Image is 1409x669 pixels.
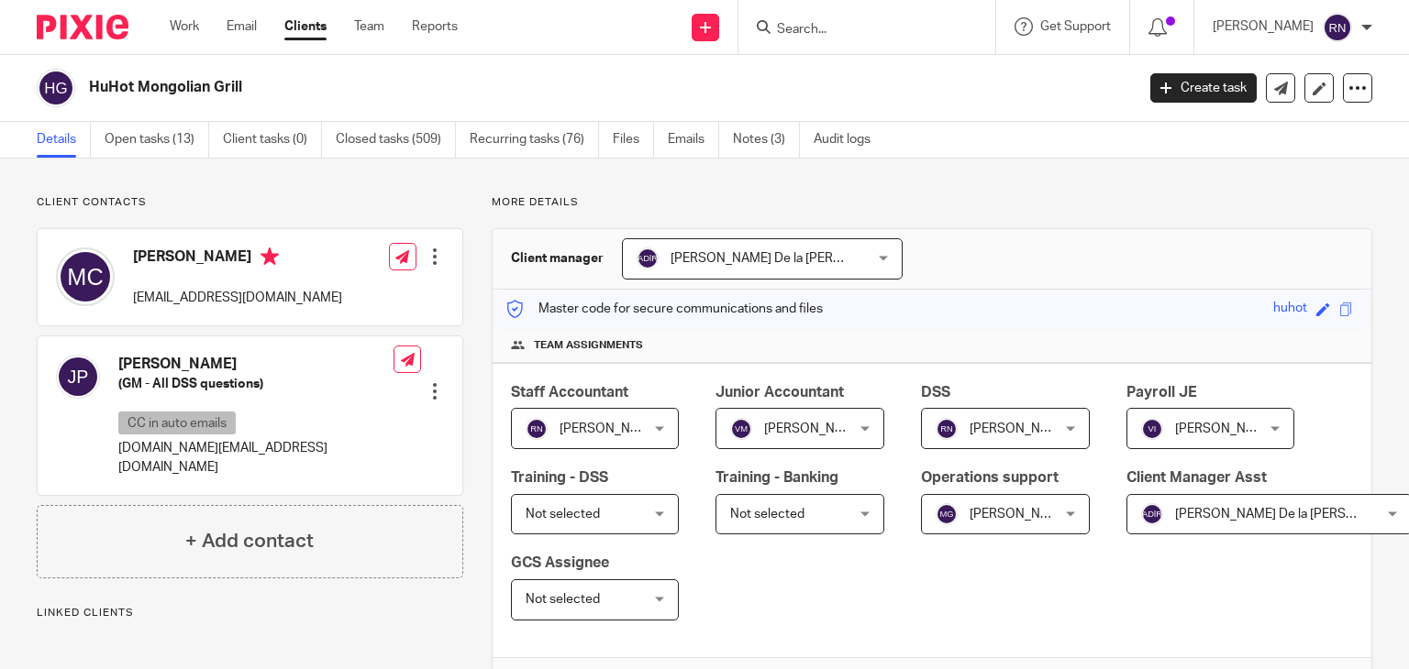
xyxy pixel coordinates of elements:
[764,422,865,435] span: [PERSON_NAME]
[668,122,719,158] a: Emails
[56,355,100,399] img: svg%3E
[506,300,823,318] p: Master code for secure communications and files
[970,508,1071,521] span: [PERSON_NAME]
[730,508,804,521] span: Not selected
[526,418,548,440] img: svg%3E
[492,195,1372,210] p: More details
[336,122,456,158] a: Closed tasks (509)
[814,122,884,158] a: Audit logs
[534,338,643,353] span: Team assignments
[37,195,463,210] p: Client contacts
[37,606,463,620] p: Linked clients
[1150,73,1257,103] a: Create task
[1273,299,1307,320] div: huhot
[936,503,958,525] img: svg%3E
[613,122,654,158] a: Files
[105,122,209,158] a: Open tasks (13)
[526,593,600,606] span: Not selected
[560,422,660,435] span: [PERSON_NAME]
[118,411,236,434] p: CC in auto emails
[526,508,600,521] span: Not selected
[1126,385,1197,400] span: Payroll JE
[1323,13,1352,42] img: svg%3E
[170,17,199,36] a: Work
[1040,20,1111,33] span: Get Support
[921,470,1059,485] span: Operations support
[133,289,342,307] p: [EMAIL_ADDRESS][DOMAIN_NAME]
[37,15,128,39] img: Pixie
[354,17,384,36] a: Team
[261,247,279,266] i: Primary
[511,470,608,485] span: Training - DSS
[1141,418,1163,440] img: svg%3E
[284,17,327,36] a: Clients
[1126,470,1267,485] span: Client Manager Asst
[511,555,609,570] span: GCS Assignee
[89,78,916,97] h2: HuHot Mongolian Grill
[637,247,659,269] img: svg%3E
[37,69,75,107] img: svg%3E
[118,375,394,393] h5: (GM - All DSS questions)
[1175,422,1276,435] span: [PERSON_NAME]
[37,122,91,158] a: Details
[716,470,838,485] span: Training - Banking
[936,418,958,440] img: svg%3E
[775,22,940,38] input: Search
[56,247,115,306] img: svg%3E
[118,355,394,374] h4: [PERSON_NAME]
[185,527,314,555] h4: + Add contact
[921,385,950,400] span: DSS
[227,17,257,36] a: Email
[730,418,752,440] img: svg%3E
[671,252,906,265] span: [PERSON_NAME] De la [PERSON_NAME]
[118,439,394,477] p: [DOMAIN_NAME][EMAIL_ADDRESS][DOMAIN_NAME]
[223,122,322,158] a: Client tasks (0)
[1213,17,1314,36] p: [PERSON_NAME]
[970,422,1071,435] span: [PERSON_NAME]
[133,247,342,270] h4: [PERSON_NAME]
[511,385,628,400] span: Staff Accountant
[511,249,604,268] h3: Client manager
[470,122,599,158] a: Recurring tasks (76)
[716,385,844,400] span: Junior Accountant
[1141,503,1163,525] img: svg%3E
[733,122,800,158] a: Notes (3)
[412,17,458,36] a: Reports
